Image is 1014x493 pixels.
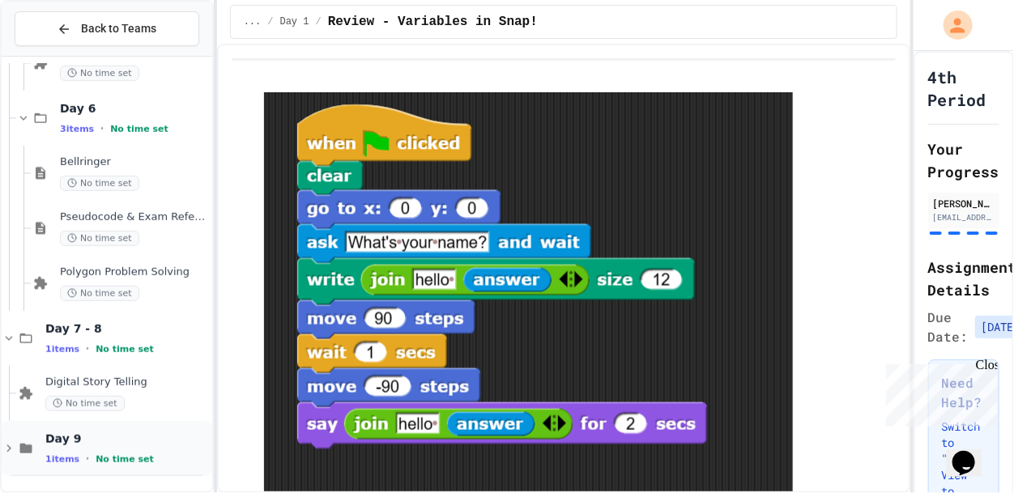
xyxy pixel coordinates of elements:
span: Bellringer [60,155,209,169]
span: / [267,15,273,28]
span: No time set [60,231,139,246]
span: No time set [110,124,168,134]
span: 1 items [45,344,79,355]
span: 3 items [60,124,94,134]
span: • [86,342,89,355]
span: Digital Story Telling [45,376,209,389]
div: My Account [927,6,977,44]
span: Day 7 - 8 [45,321,209,336]
span: No time set [45,396,125,411]
span: • [100,122,104,135]
span: Review - Variables in Snap! [328,12,538,32]
span: No time set [60,176,139,191]
iframe: chat widget [946,428,998,477]
div: [EMAIL_ADDRESS][DOMAIN_NAME] [933,211,995,223]
span: Day 1 [280,15,309,28]
span: Back to Teams [81,20,156,37]
span: No time set [96,454,154,465]
span: Pseudocode & Exam Reference Guide [60,210,209,224]
span: Due Date: [928,308,969,346]
span: 1 items [45,454,79,465]
h2: Assignment Details [928,256,999,301]
button: Back to Teams [15,11,199,46]
h1: 4th Period [928,66,999,111]
h2: Your Progress [928,138,999,183]
span: / [316,15,322,28]
div: [PERSON_NAME] [933,196,995,210]
span: No time set [96,344,154,355]
span: Polygon Problem Solving [60,266,209,279]
span: ... [244,15,262,28]
span: No time set [60,66,139,81]
div: Chat with us now!Close [6,6,112,103]
span: Day 6 [60,101,209,116]
span: • [86,453,89,465]
span: No time set [60,286,139,301]
iframe: chat widget [880,358,998,427]
span: Day 9 [45,431,209,446]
